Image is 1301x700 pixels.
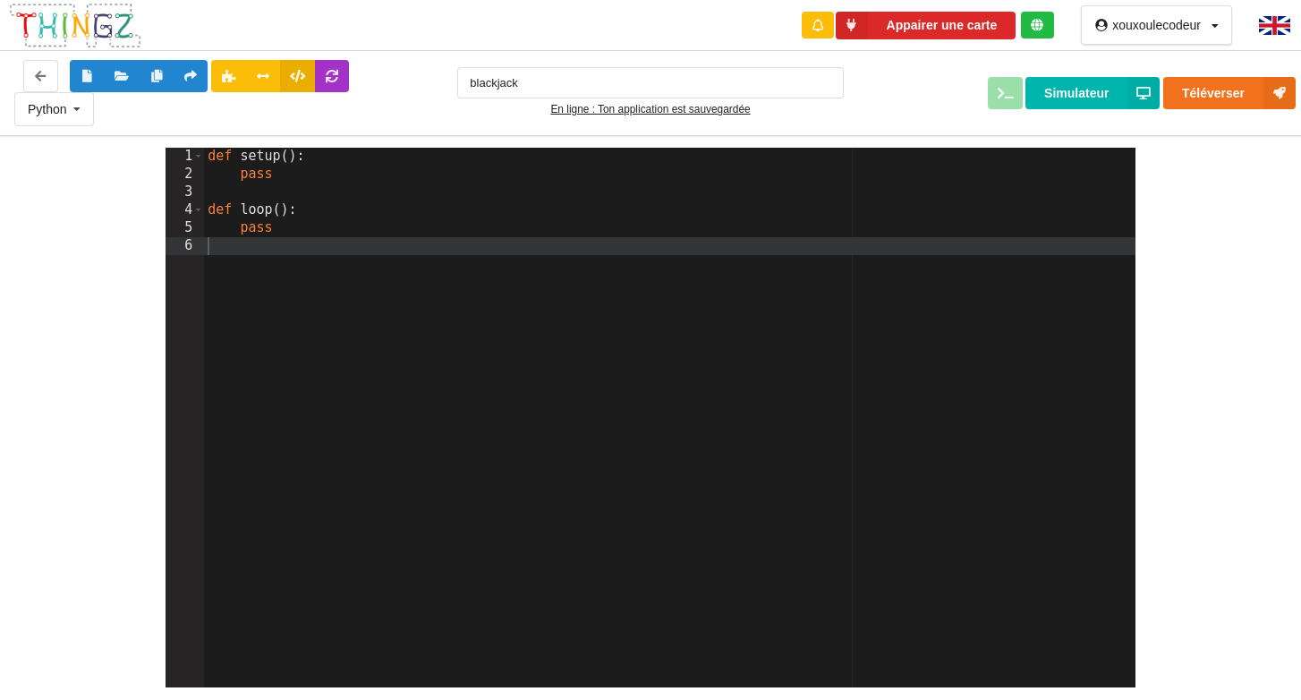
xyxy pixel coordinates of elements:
[1163,77,1296,109] button: Téléverser
[1025,77,1160,109] button: Simulateur
[166,201,204,219] div: 4
[28,103,67,115] div: Python
[166,237,204,255] div: 6
[166,184,204,201] div: 3
[166,166,204,184] div: 2
[1021,12,1054,38] div: Tu es connecté au serveur de création de Thingz
[166,219,204,237] div: 5
[836,12,1016,39] button: Appairer une carte
[8,2,142,49] img: thingz_logo.png
[166,148,204,166] div: 1
[457,100,843,118] div: En ligne : Ton application est sauvegardée
[1259,16,1290,35] img: gb.png
[1112,19,1201,31] div: xouxoulecodeur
